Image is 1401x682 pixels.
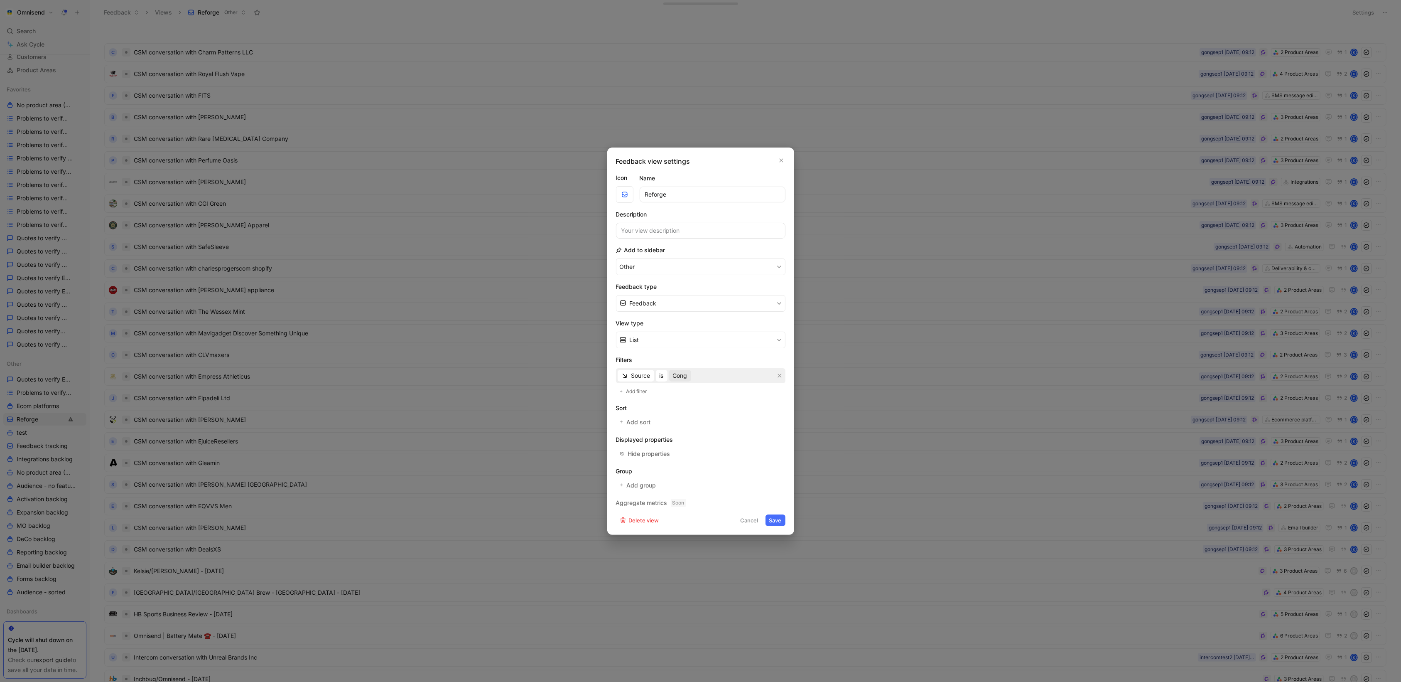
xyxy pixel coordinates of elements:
button: Feedback [616,295,785,312]
button: Add group [616,480,661,491]
h2: Add to sidebar [616,245,665,255]
h2: Feedback view settings [616,156,690,166]
button: Delete view [616,515,663,526]
span: Add filter [626,387,648,396]
button: Cancel [737,515,762,526]
button: Other [616,259,785,275]
h2: Name [640,173,655,183]
label: Icon [616,173,633,183]
h2: Feedback type [616,282,785,292]
h2: Aggregate metrics [616,498,785,508]
span: is [660,371,664,381]
span: Feedback [630,298,657,308]
h2: Displayed properties [616,435,785,445]
div: Hide properties [628,449,670,459]
span: Gong [673,371,687,381]
span: Add group [626,480,657,490]
h2: Group [616,466,785,476]
span: Add sort [626,417,651,427]
button: Add sort [616,416,655,428]
button: List [616,332,785,348]
span: Source [631,371,650,381]
button: Hide properties [616,448,674,460]
button: Add filter [616,387,652,396]
h2: Filters [616,355,785,365]
h2: Description [616,209,647,219]
input: Your view name [640,187,785,202]
button: Gong [669,370,691,382]
button: Source [618,370,654,382]
h2: Sort [616,403,785,413]
input: Your view description [616,223,785,239]
h2: View type [616,318,785,328]
span: Soon [671,499,686,507]
button: Save [766,515,785,526]
button: is [656,370,667,382]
